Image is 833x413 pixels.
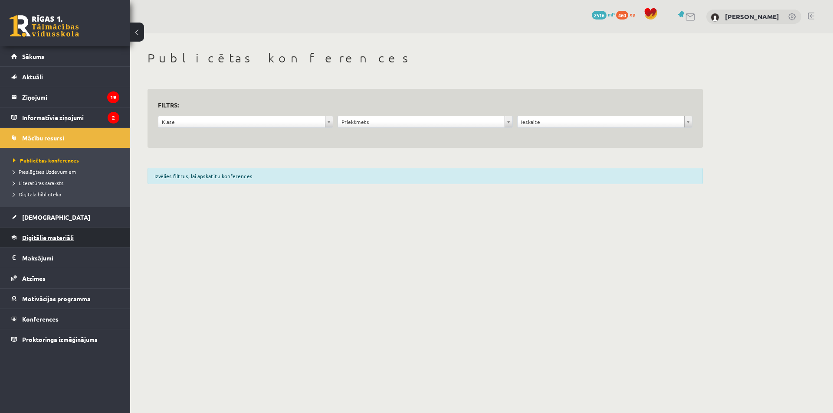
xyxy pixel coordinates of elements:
[22,73,43,81] span: Aktuāli
[22,52,44,60] span: Sākums
[148,51,703,65] h1: Publicētas konferences
[338,116,512,127] a: Priekšmets
[11,309,119,329] a: Konferences
[158,99,682,111] h3: Filtrs:
[13,191,61,198] span: Digitālā bibliotēka
[22,295,91,302] span: Motivācijas programma
[630,11,635,18] span: xp
[11,128,119,148] a: Mācību resursi
[11,87,119,107] a: Ziņojumi19
[158,116,333,127] a: Klase
[711,13,719,22] img: Ilze Ozola
[592,11,607,20] span: 2516
[11,228,119,247] a: Digitālie materiāli
[22,335,98,343] span: Proktoringa izmēģinājums
[22,134,64,142] span: Mācību resursi
[11,248,119,268] a: Maksājumi
[22,234,74,241] span: Digitālie materiāli
[107,91,119,103] i: 19
[341,116,501,127] span: Priekšmets
[13,168,76,175] span: Pieslēgties Uzdevumiem
[725,12,779,21] a: [PERSON_NAME]
[13,168,121,176] a: Pieslēgties Uzdevumiem
[13,190,121,198] a: Digitālā bibliotēka
[11,268,119,288] a: Atzīmes
[22,315,59,323] span: Konferences
[518,116,692,127] a: Ieskaite
[10,15,79,37] a: Rīgas 1. Tālmācības vidusskola
[11,107,119,127] a: Informatīvie ziņojumi2
[22,248,119,268] legend: Maksājumi
[13,179,63,186] span: Literatūras saraksts
[13,157,79,164] span: Publicētas konferences
[13,156,121,164] a: Publicētas konferences
[22,107,119,127] legend: Informatīvie ziņojumi
[162,116,321,127] span: Klase
[22,87,119,107] legend: Ziņojumi
[608,11,615,18] span: mP
[616,11,628,20] span: 460
[521,116,681,127] span: Ieskaite
[11,289,119,309] a: Motivācijas programma
[592,11,615,18] a: 2516 mP
[11,207,119,227] a: [DEMOGRAPHIC_DATA]
[108,112,119,124] i: 2
[616,11,640,18] a: 460 xp
[22,274,46,282] span: Atzīmes
[11,329,119,349] a: Proktoringa izmēģinājums
[11,67,119,87] a: Aktuāli
[148,168,703,184] div: Izvēlies filtrus, lai apskatītu konferences
[11,46,119,66] a: Sākums
[22,213,90,221] span: [DEMOGRAPHIC_DATA]
[13,179,121,187] a: Literatūras saraksts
